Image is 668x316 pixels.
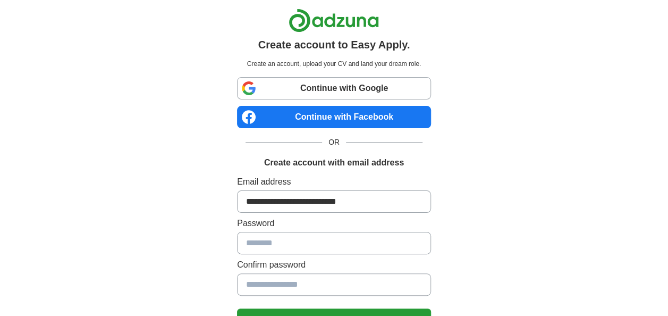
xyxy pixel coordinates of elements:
[258,37,410,53] h1: Create account to Easy Apply.
[237,259,431,271] label: Confirm password
[237,106,431,128] a: Continue with Facebook
[289,9,379,32] img: Adzuna logo
[237,176,431,188] label: Email address
[237,217,431,230] label: Password
[264,156,404,169] h1: Create account with email address
[239,59,429,69] p: Create an account, upload your CV and land your dream role.
[322,137,346,148] span: OR
[237,77,431,99] a: Continue with Google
